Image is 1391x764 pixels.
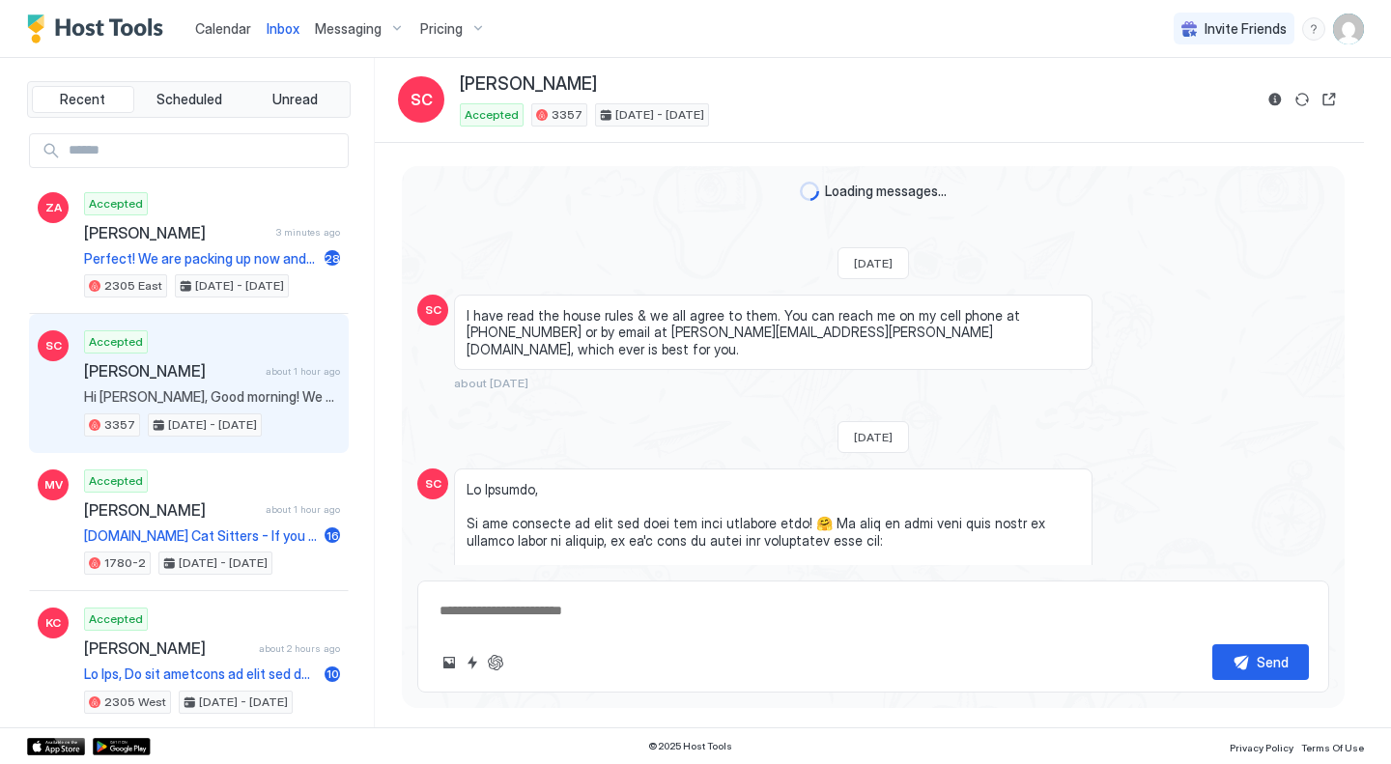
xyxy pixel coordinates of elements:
[89,472,143,490] span: Accepted
[1230,736,1293,756] a: Privacy Policy
[1212,644,1309,680] button: Send
[425,301,441,319] span: SC
[84,527,317,545] span: [DOMAIN_NAME] Cat Sitters - If you prefer someone to come to your place to feed/play with your ca...
[60,91,105,108] span: Recent
[854,256,893,270] span: [DATE]
[93,738,151,755] a: Google Play Store
[1263,88,1287,111] button: Reservation information
[27,81,351,118] div: tab-group
[438,651,461,674] button: Upload image
[825,183,947,200] span: Loading messages...
[156,91,222,108] span: Scheduled
[84,388,340,406] span: Hi [PERSON_NAME], Good morning! We are so sorry you had to wake up to that, I know how frustratin...
[27,738,85,755] a: App Store
[84,500,258,520] span: [PERSON_NAME]
[84,223,269,242] span: [PERSON_NAME]
[89,195,143,212] span: Accepted
[648,740,732,752] span: © 2025 Host Tools
[199,693,288,711] span: [DATE] - [DATE]
[104,277,162,295] span: 2305 East
[484,651,507,674] button: ChatGPT Auto Reply
[104,693,166,711] span: 2305 West
[89,610,143,628] span: Accepted
[1318,88,1341,111] button: Open reservation
[325,251,340,266] span: 28
[1301,742,1364,753] span: Terms Of Use
[326,528,339,543] span: 16
[84,638,251,658] span: [PERSON_NAME]
[1301,736,1364,756] a: Terms Of Use
[45,199,62,216] span: ZA
[84,665,317,683] span: Lo Ips, Do sit ametcons ad elit sed doei tem inci utlabore etdo! 🤗 Ma aliq en admi veni quis nost...
[267,18,299,39] a: Inbox
[800,182,819,201] div: loading
[266,365,340,378] span: about 1 hour ago
[45,337,62,354] span: SC
[1291,88,1314,111] button: Sync reservation
[195,18,251,39] a: Calendar
[854,430,893,444] span: [DATE]
[104,416,135,434] span: 3357
[420,20,463,38] span: Pricing
[89,333,143,351] span: Accepted
[266,503,340,516] span: about 1 hour ago
[272,91,318,108] span: Unread
[45,614,61,632] span: KC
[1333,14,1364,44] div: User profile
[454,376,528,390] span: about [DATE]
[467,307,1080,358] span: I have read the house rules & we all agree to them. You can reach me on my cell phone at [PHONE_N...
[1302,17,1325,41] div: menu
[1230,742,1293,753] span: Privacy Policy
[44,476,63,494] span: MV
[411,88,433,111] span: SC
[326,666,339,681] span: 10
[259,642,340,655] span: about 2 hours ago
[27,14,172,43] a: Host Tools Logo
[61,134,348,167] input: Input Field
[615,106,704,124] span: [DATE] - [DATE]
[276,226,340,239] span: 3 minutes ago
[138,86,241,113] button: Scheduled
[32,86,134,113] button: Recent
[243,86,346,113] button: Unread
[1257,652,1289,672] div: Send
[179,554,268,572] span: [DATE] - [DATE]
[315,20,382,38] span: Messaging
[461,651,484,674] button: Quick reply
[425,475,441,493] span: SC
[84,250,317,268] span: Perfect! We are packing up now and I will let you know when we have cleared out!
[267,20,299,37] span: Inbox
[460,73,597,96] span: [PERSON_NAME]
[552,106,582,124] span: 3357
[1205,20,1287,38] span: Invite Friends
[168,416,257,434] span: [DATE] - [DATE]
[195,20,251,37] span: Calendar
[84,361,258,381] span: [PERSON_NAME]
[195,277,284,295] span: [DATE] - [DATE]
[465,106,519,124] span: Accepted
[104,554,146,572] span: 1780-2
